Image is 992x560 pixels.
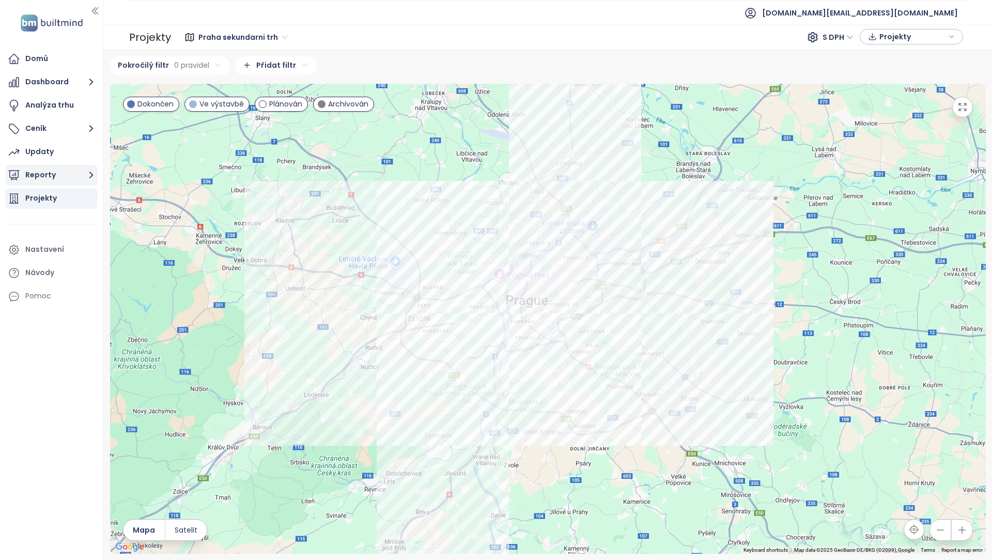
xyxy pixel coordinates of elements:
div: Analýza trhu [25,99,74,112]
span: Mapa [133,524,155,536]
div: Updaty [25,145,54,158]
div: Návody [25,266,54,279]
div: Pomoc [5,286,98,307]
div: Projekty [129,27,171,48]
span: 0 pravidel [174,59,209,71]
span: S DPH [823,29,854,45]
div: Pomoc [25,290,51,302]
a: Report a map error [941,547,983,553]
img: Google [113,540,147,554]
span: [DOMAIN_NAME][EMAIL_ADDRESS][DOMAIN_NAME] [762,1,958,25]
a: Open this area in Google Maps (opens a new window) [113,540,147,554]
span: Projekty [879,29,946,44]
span: Map data ©2025 GeoBasis-DE/BKG (©2009), Google [794,547,915,553]
div: button [865,29,957,44]
a: Terms (opens in new tab) [921,547,935,553]
div: Domů [25,52,48,65]
button: Dashboard [5,72,98,93]
a: Nastavení [5,239,98,260]
button: Reporty [5,165,98,186]
a: Projekty [5,188,98,209]
button: Ceník [5,118,98,139]
a: Návody [5,263,98,283]
div: Nastavení [25,243,64,256]
button: Mapa [123,520,165,540]
span: Satelit [175,524,197,536]
div: Pokročilý filtr [110,56,230,75]
a: Domů [5,49,98,69]
button: Satelit [165,520,207,540]
a: Updaty [5,142,98,162]
img: logo [18,12,86,34]
span: Dokončen [137,98,174,110]
span: Plánován [269,98,302,110]
span: Ve výstavbě [199,98,244,110]
div: Přidat filtr [235,56,317,75]
a: Analýza trhu [5,95,98,116]
span: Praha sekundarni trh [198,29,287,45]
span: Archivován [328,98,368,110]
div: Projekty [25,192,57,205]
button: Keyboard shortcuts [743,547,788,554]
